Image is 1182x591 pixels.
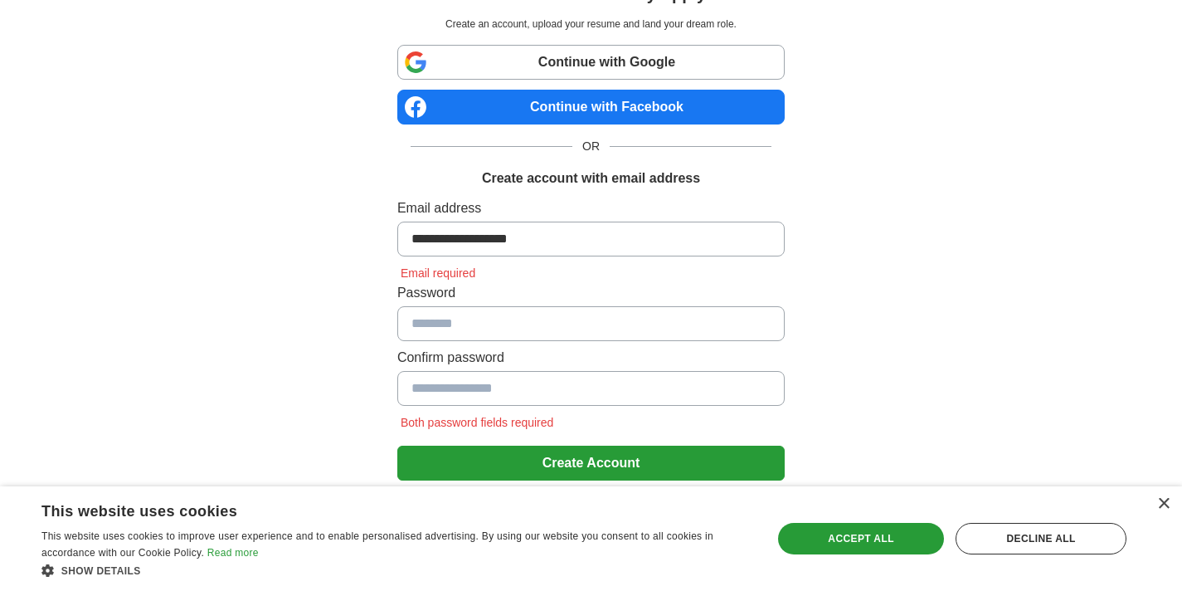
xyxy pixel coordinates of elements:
div: This website uses cookies [41,496,709,521]
span: Email required [397,266,479,280]
span: Show details [61,565,141,577]
a: Continue with Facebook [397,90,785,125]
label: Email address [397,198,785,218]
button: Create Account [397,446,785,481]
p: Create an account, upload your resume and land your dream role. [401,17,781,32]
a: Read more, opens a new window [207,547,259,559]
div: Decline all [956,523,1126,554]
div: Close [1157,498,1170,510]
div: Accept all [778,523,944,554]
span: OR [572,138,610,155]
div: Show details [41,562,751,579]
a: Continue with Google [397,45,785,80]
label: Password [397,283,785,303]
span: This website uses cookies to improve user experience and to enable personalised advertising. By u... [41,530,713,559]
h1: Create account with email address [482,169,700,188]
label: Confirm password [397,348,785,368]
span: Both password fields required [397,416,557,429]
